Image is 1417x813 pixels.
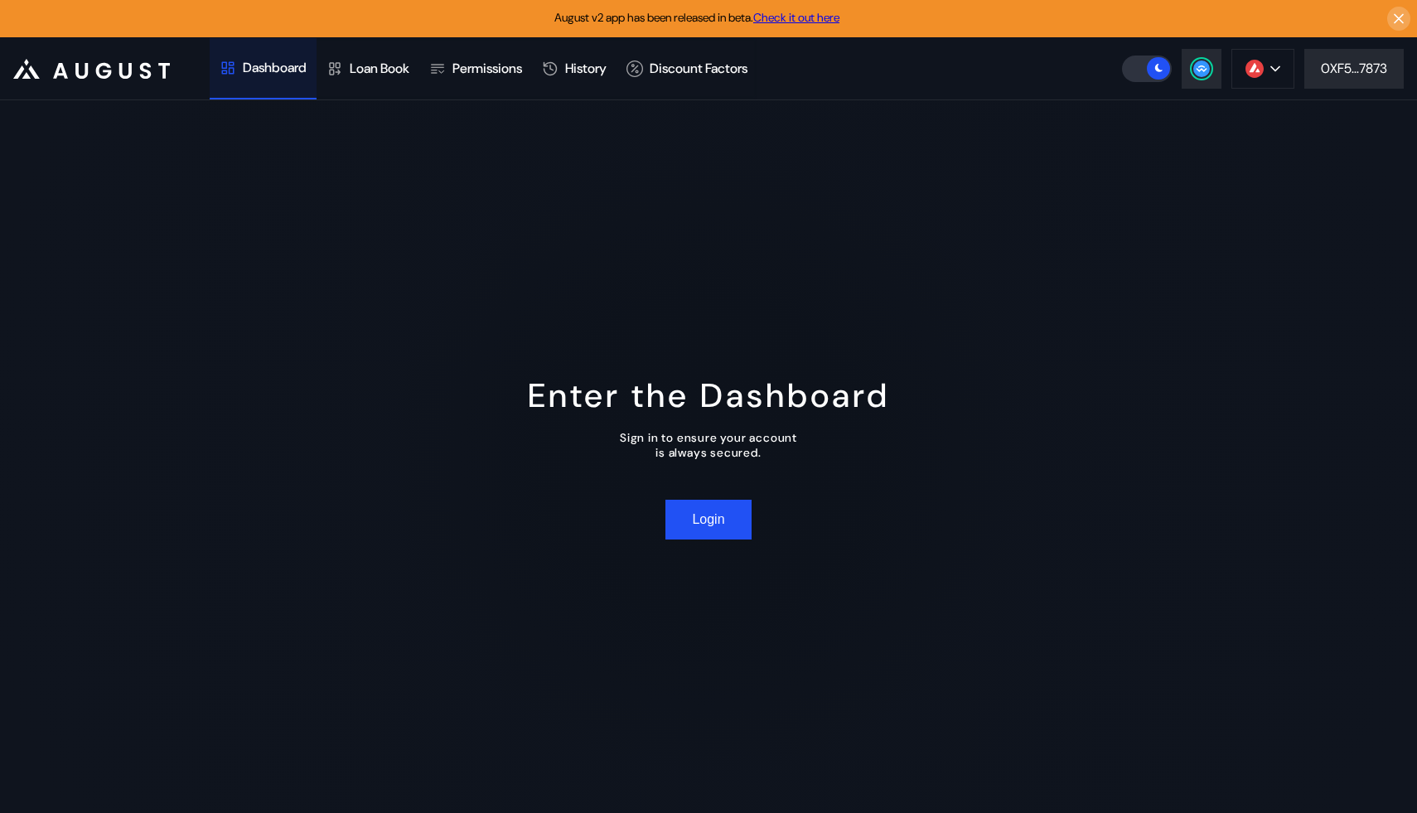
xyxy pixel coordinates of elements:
[210,38,317,99] a: Dashboard
[532,38,617,99] a: History
[419,38,532,99] a: Permissions
[528,374,890,417] div: Enter the Dashboard
[1231,49,1294,89] button: chain logo
[243,59,307,76] div: Dashboard
[753,10,839,25] a: Check it out here
[1245,60,1264,78] img: chain logo
[1321,60,1387,77] div: 0XF5...7873
[565,60,607,77] div: History
[1304,49,1404,89] button: 0XF5...7873
[350,60,409,77] div: Loan Book
[620,430,797,460] div: Sign in to ensure your account is always secured.
[554,10,839,25] span: August v2 app has been released in beta.
[650,60,747,77] div: Discount Factors
[617,38,757,99] a: Discount Factors
[317,38,419,99] a: Loan Book
[452,60,522,77] div: Permissions
[665,500,751,540] button: Login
